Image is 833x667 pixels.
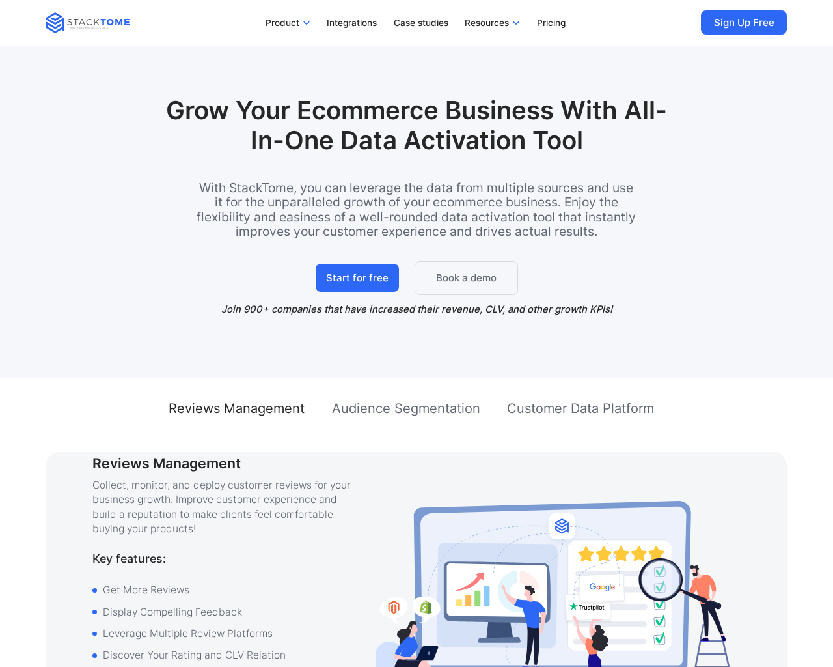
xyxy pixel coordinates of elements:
a: Sign Up Free [701,10,786,35]
p: Join 900+ companies that have increased their revenue, CLV, and other growth KPIs! [221,303,612,316]
p: Discover Your Rating and CLV Relation [103,648,286,662]
p: Leverage Multiple Review Platforms [103,627,273,641]
a: Book a demo [415,261,518,295]
div: Customer Data Platform [507,401,654,416]
a: Start for free [316,264,399,292]
p: Key features: [92,550,166,568]
p: Case studies [394,17,448,29]
a: Resources [459,10,526,35]
p: Display Compelling Feedback [103,605,242,619]
p: Pricing [537,17,566,29]
p: Integrations [327,17,377,29]
div: Audience Segmentation [332,401,480,416]
h1: Reviews Management [92,455,241,472]
p: Collect, monitor, and deploy customer reviews for your business growth. Improve customer experien... [92,478,351,536]
p: Resources [465,17,509,29]
a: Pricing [531,10,571,35]
p: With StackTome, you can leverage the data from multiple sources and use it for the unparalleled g... [197,180,637,239]
p: Product [266,17,299,29]
p: Get More Reviews [103,583,189,597]
h1: Grow Your Ecommerce Business With All-In-One Data Activation Tool [102,95,731,177]
a: Case studies [388,10,454,35]
a: Product [260,10,316,35]
a: Integrations [321,10,383,35]
div: Reviews Management [169,401,305,416]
